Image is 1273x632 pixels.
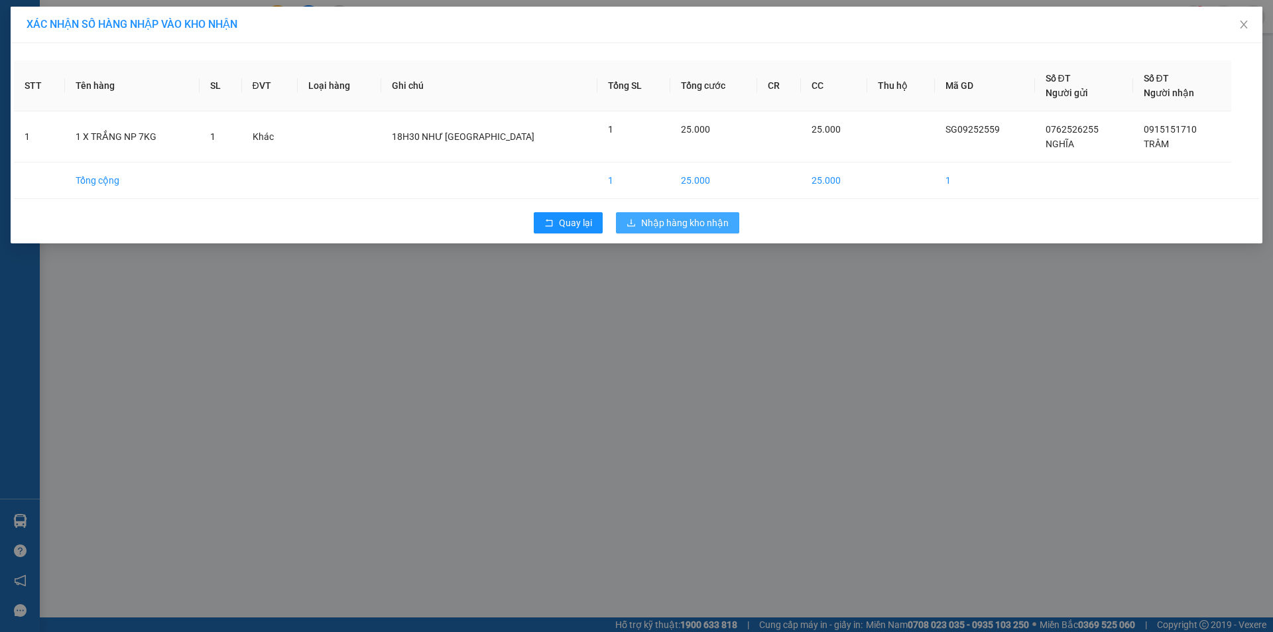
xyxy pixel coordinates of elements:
span: SG09252559 [945,124,1000,135]
th: ĐVT [242,60,298,111]
span: Số ĐT [1144,73,1169,84]
span: Người gửi [1046,88,1088,98]
th: STT [14,60,65,111]
strong: MĐH: [46,30,152,44]
span: 1 [210,131,215,142]
span: SG09252509 [78,30,152,44]
td: 1 [935,162,1035,199]
span: Quay lại [559,216,592,230]
span: close [1239,19,1249,30]
span: XÁC NHẬN SỐ HÀNG NHẬP VÀO KHO NHẬN [27,18,237,31]
span: 10:56:02 [DATE] [60,71,126,81]
span: [DATE]- [27,6,111,16]
span: 18H30 NHƯ [GEOGRAPHIC_DATA] [392,131,534,142]
td: 1 X TRẮNG NP 7KG [65,111,200,162]
th: Tên hàng [65,60,200,111]
span: TRÂM [1144,139,1169,149]
th: Tổng SL [597,60,670,111]
td: Khác [242,111,298,162]
span: 25.000 [812,124,841,135]
th: CR [757,60,801,111]
span: rollback [544,218,554,229]
span: 0909834824 [86,59,139,69]
span: 15:09- [4,6,111,16]
span: 0907056759 [106,83,159,93]
button: downloadNhập hàng kho nhận [616,212,739,233]
th: SL [200,60,241,111]
span: Nhập hàng kho nhận [641,216,729,230]
th: Mã GD [935,60,1035,111]
span: Tên hàng: [4,96,158,106]
td: 25.000 [670,162,757,199]
strong: PHIẾU TRẢ HÀNG [64,18,135,28]
th: Loại hàng [298,60,381,111]
span: 1 [608,124,613,135]
th: CC [801,60,867,111]
span: download [627,218,636,229]
span: Người nhận [1144,88,1194,98]
span: 1 K GIẤY DÀI NP 1KG [40,93,158,107]
td: 25.000 [801,162,867,199]
th: Tổng cước [670,60,757,111]
span: [PERSON_NAME]- [34,83,106,93]
td: 1 [14,111,65,162]
span: 25.000 [681,124,710,135]
span: N.nhận: [4,83,159,93]
span: 0915151710 [1144,124,1197,135]
span: 0762526255 [1046,124,1099,135]
td: 1 [597,162,670,199]
span: N.gửi: [4,59,139,69]
th: Ghi chú [381,60,597,111]
span: Ngày/ giờ gửi: [4,71,58,81]
th: Thu hộ [867,60,935,111]
td: Tổng cộng [65,162,200,199]
span: [PERSON_NAME] [57,7,111,16]
button: Close [1225,7,1262,44]
span: Số ĐT [1046,73,1071,84]
span: NGHĨA [1046,139,1074,149]
span: TUẤN PHONG- [27,59,139,69]
button: rollbackQuay lại [534,212,603,233]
